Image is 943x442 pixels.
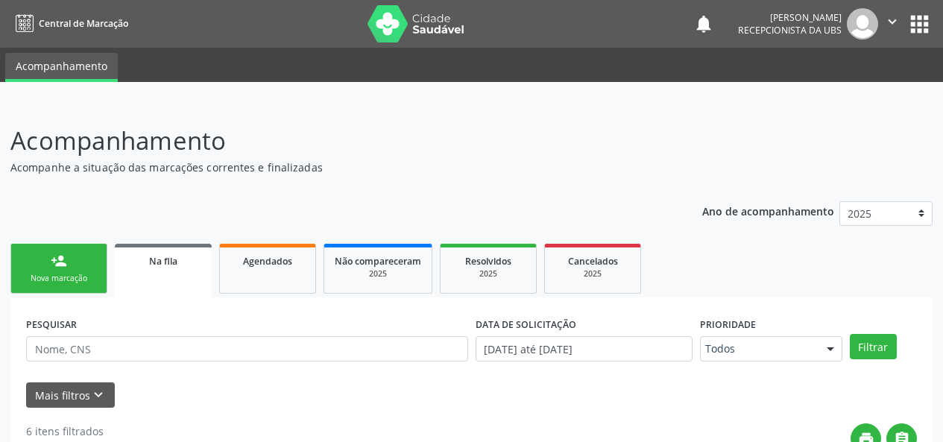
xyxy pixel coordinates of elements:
div: person_add [51,253,67,269]
div: 2025 [451,268,526,280]
div: 2025 [335,268,421,280]
button: notifications [693,13,714,34]
i:  [884,13,901,30]
a: Central de Marcação [10,11,128,36]
span: Cancelados [568,255,618,268]
label: DATA DE SOLICITAÇÃO [476,313,576,336]
button:  [878,8,906,40]
span: Central de Marcação [39,17,128,30]
span: Recepcionista da UBS [738,24,842,37]
a: Acompanhamento [5,53,118,82]
p: Acompanhe a situação das marcações correntes e finalizadas [10,160,656,175]
span: Resolvidos [465,255,511,268]
i: keyboard_arrow_down [90,387,107,403]
p: Acompanhamento [10,122,656,160]
div: 6 itens filtrados [26,423,150,439]
span: Não compareceram [335,255,421,268]
div: 2025 [555,268,630,280]
span: Todos [705,341,812,356]
button: apps [906,11,933,37]
div: Nova marcação [22,273,96,284]
label: Prioridade [700,313,756,336]
input: Nome, CNS [26,336,468,362]
span: Agendados [243,255,292,268]
img: img [847,8,878,40]
input: Selecione um intervalo [476,336,693,362]
button: Mais filtroskeyboard_arrow_down [26,382,115,408]
p: Ano de acompanhamento [702,201,834,220]
label: PESQUISAR [26,313,77,336]
button: Filtrar [850,334,897,359]
span: Na fila [149,255,177,268]
div: [PERSON_NAME] [738,11,842,24]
